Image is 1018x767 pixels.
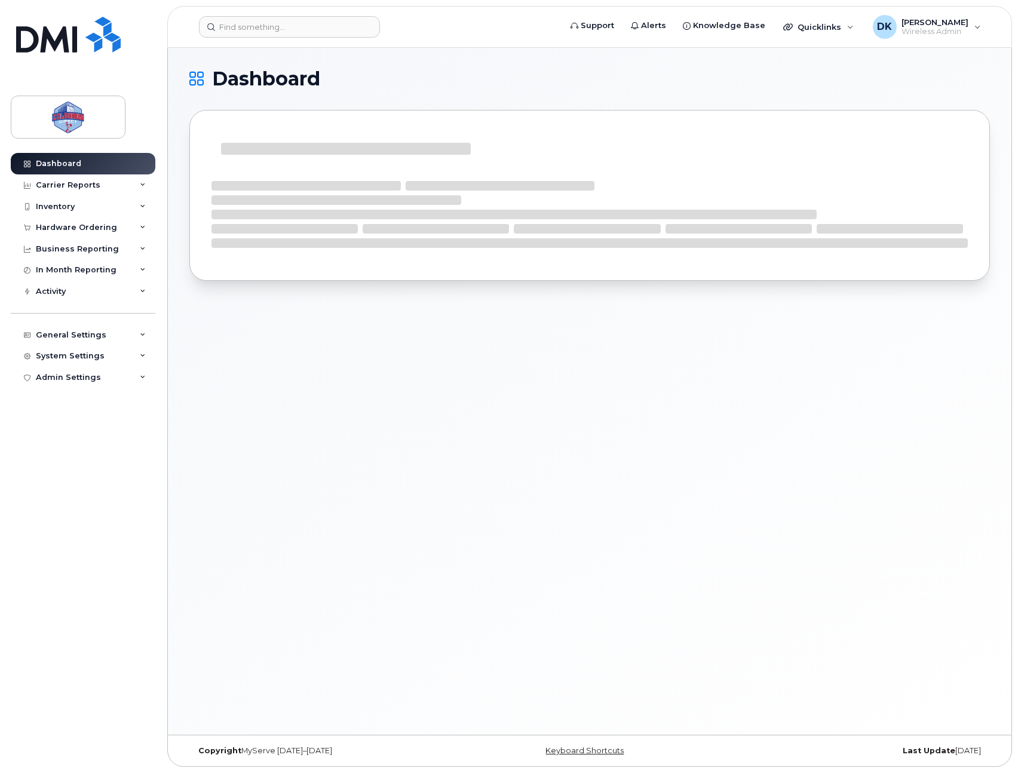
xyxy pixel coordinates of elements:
[903,746,955,755] strong: Last Update
[723,746,990,756] div: [DATE]
[545,746,624,755] a: Keyboard Shortcuts
[198,746,241,755] strong: Copyright
[189,746,456,756] div: MyServe [DATE]–[DATE]
[212,70,320,88] span: Dashboard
